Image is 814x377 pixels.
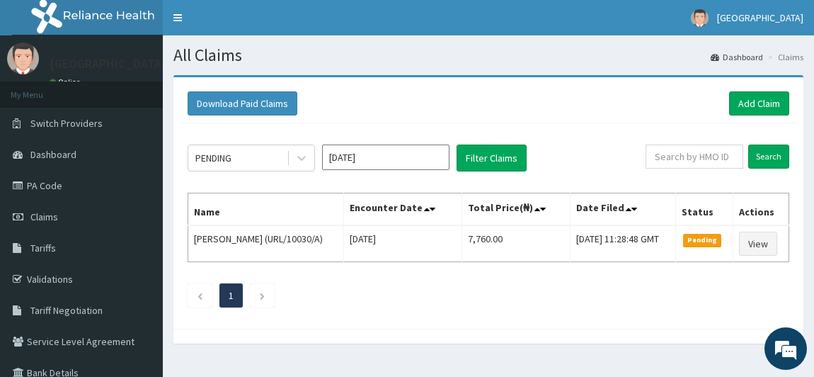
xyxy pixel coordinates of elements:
[764,51,803,63] li: Claims
[462,193,571,226] th: Total Price(₦)
[259,289,265,302] a: Next page
[322,145,449,170] input: Select Month and Year
[646,145,743,169] input: Search by HMO ID
[571,225,675,262] td: [DATE] 11:28:48 GMT
[711,51,763,63] a: Dashboard
[733,193,789,226] th: Actions
[30,242,56,254] span: Tariffs
[675,193,733,226] th: Status
[188,193,344,226] th: Name
[30,117,103,130] span: Switch Providers
[229,289,234,302] a: Page 1 is your current page
[729,91,789,116] a: Add Claim
[748,145,789,169] input: Search
[691,9,709,27] img: User Image
[30,210,58,223] span: Claims
[188,91,297,116] button: Download Paid Claims
[188,225,344,262] td: [PERSON_NAME] (URL/10030/A)
[195,151,231,165] div: PENDING
[344,193,462,226] th: Encounter Date
[571,193,675,226] th: Date Filed
[717,11,803,24] span: [GEOGRAPHIC_DATA]
[739,232,777,256] a: View
[683,234,722,247] span: Pending
[30,304,103,317] span: Tariff Negotiation
[173,46,803,64] h1: All Claims
[197,289,203,302] a: Previous page
[50,57,166,70] p: [GEOGRAPHIC_DATA]
[344,225,462,262] td: [DATE]
[457,145,527,171] button: Filter Claims
[30,148,76,161] span: Dashboard
[462,225,571,262] td: 7,760.00
[7,43,39,74] img: User Image
[50,77,84,87] a: Online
